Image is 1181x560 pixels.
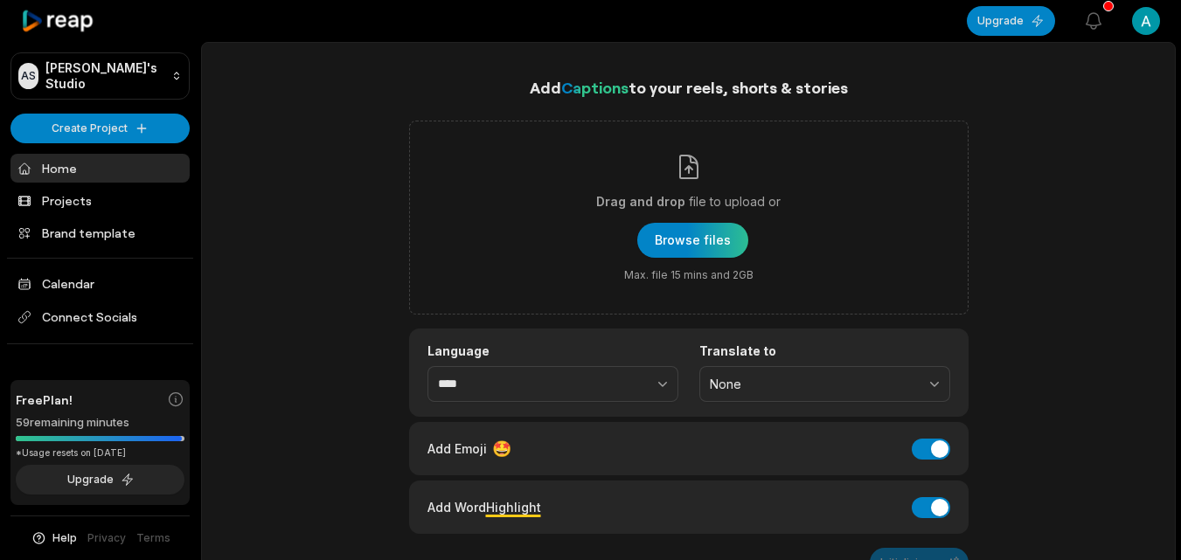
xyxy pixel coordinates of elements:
span: Drag and drop [596,191,685,212]
div: Add Word [427,495,541,519]
h1: Add to your reels, shorts & stories [409,75,969,100]
span: Max. file 15 mins and 2GB [624,268,754,282]
a: Projects [10,186,190,215]
div: AS [18,63,38,89]
span: 🤩 [492,437,511,460]
span: file to upload or [689,191,781,212]
label: Translate to [699,343,950,359]
div: 59 remaining minutes [16,414,184,432]
button: Help [31,530,77,546]
button: Upgrade [967,6,1055,36]
a: Terms [136,530,170,546]
label: Language [427,343,678,359]
span: Connect Socials [10,301,190,333]
button: Drag and dropfile to upload orMax. file 15 mins and 2GB [637,223,748,258]
a: Home [10,154,190,183]
a: Brand template [10,218,190,247]
button: Create Project [10,114,190,143]
button: Upgrade [16,465,184,494]
span: None [710,377,915,392]
span: Captions [561,78,629,97]
a: Privacy [87,530,126,546]
span: Add Emoji [427,439,487,458]
a: Calendar [10,269,190,298]
span: Free Plan! [16,391,73,409]
button: None [699,366,950,403]
div: *Usage resets on [DATE] [16,446,184,460]
p: [PERSON_NAME]'s Studio [45,60,164,92]
span: Highlight [486,500,541,515]
span: Help [52,530,77,546]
